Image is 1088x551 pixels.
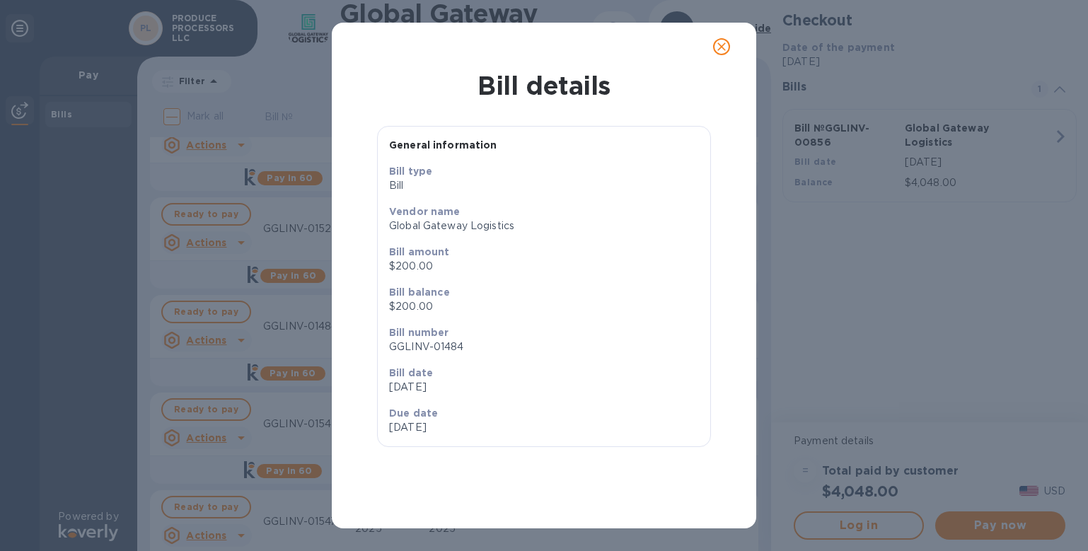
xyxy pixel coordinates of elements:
[389,407,438,419] b: Due date
[389,178,699,193] p: Bill
[389,206,461,217] b: Vendor name
[389,246,450,257] b: Bill amount
[389,259,699,274] p: $200.00
[389,420,538,435] p: [DATE]
[389,327,449,338] b: Bill number
[705,30,739,64] button: close
[389,139,497,151] b: General information
[389,367,433,378] b: Bill date
[389,286,450,298] b: Bill balance
[389,380,699,395] p: [DATE]
[343,71,745,100] h1: Bill details
[389,299,699,314] p: $200.00
[389,166,432,177] b: Bill type
[389,219,699,233] p: Global Gateway Logistics
[389,340,699,354] p: GGLINV-01484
